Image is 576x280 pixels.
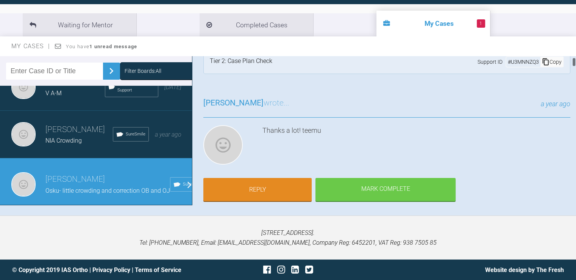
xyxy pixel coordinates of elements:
[45,187,170,194] span: Osku- little crowding and correction OB and OJ
[105,65,117,77] img: chevronRight.28bd32b0.svg
[45,123,113,136] h3: [PERSON_NAME]
[126,131,145,138] span: SureSmile
[541,100,570,108] span: a year ago
[45,90,62,97] span: V A-M
[477,19,485,28] span: 1
[45,137,82,144] span: NIA Crowding
[164,83,181,91] span: [DATE]
[506,58,540,66] div: # U3MNNZQ3
[203,178,312,201] a: Reply
[315,178,456,201] div: Mark Complete
[478,58,503,66] span: Support ID
[6,63,103,80] input: Enter Case ID or Title
[203,97,289,110] h3: wrote...
[12,228,564,247] p: [STREET_ADDRESS]. Tel: [PHONE_NUMBER], Email: [EMAIL_ADDRESS][DOMAIN_NAME], Company Reg: 6452201,...
[11,172,36,197] img: Teemu Savola
[92,266,130,274] a: Privacy Policy
[11,42,50,50] span: My Cases
[12,265,196,275] div: © Copyright 2019 IAS Ortho | |
[540,57,563,67] div: Copy
[210,56,272,68] div: Tier 2: Case Plan Check
[203,98,264,107] span: [PERSON_NAME]
[89,44,137,49] strong: 1 unread message
[485,266,564,274] a: Website design by The Fresh
[125,67,161,75] div: Filter Boards: All
[45,173,170,186] h3: [PERSON_NAME]
[203,125,243,165] img: Teemu Savola
[155,131,181,138] span: a year ago
[66,44,137,49] span: You have
[262,125,570,168] div: Thanks a lot! teemu
[183,181,203,188] span: SureSmile
[200,13,313,36] li: Completed Cases
[117,80,155,94] span: Open Source Support
[376,11,490,36] li: My Cases
[135,266,181,274] a: Terms of Service
[11,122,36,146] img: Teemu Savola
[23,13,136,36] li: Waiting for Mentor
[11,75,36,99] img: Teemu Savola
